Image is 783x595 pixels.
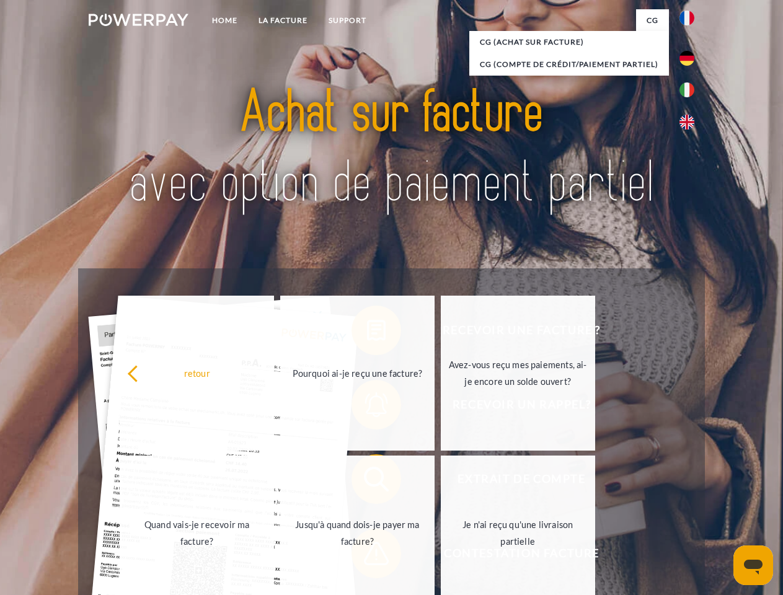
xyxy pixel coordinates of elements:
a: CG [636,9,669,32]
img: de [679,51,694,66]
img: en [679,115,694,130]
iframe: Bouton de lancement de la fenêtre de messagerie [733,545,773,585]
div: Jusqu'à quand dois-je payer ma facture? [288,516,427,550]
a: Home [201,9,248,32]
a: Avez-vous reçu mes paiements, ai-je encore un solde ouvert? [441,296,595,451]
img: fr [679,11,694,25]
a: LA FACTURE [248,9,318,32]
div: Avez-vous reçu mes paiements, ai-je encore un solde ouvert? [448,356,588,390]
img: it [679,82,694,97]
img: logo-powerpay-white.svg [89,14,188,26]
a: Support [318,9,377,32]
div: retour [127,364,267,381]
img: title-powerpay_fr.svg [118,59,665,237]
a: CG (achat sur facture) [469,31,669,53]
div: Quand vais-je recevoir ma facture? [127,516,267,550]
div: Pourquoi ai-je reçu une facture? [288,364,427,381]
div: Je n'ai reçu qu'une livraison partielle [448,516,588,550]
a: CG (Compte de crédit/paiement partiel) [469,53,669,76]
